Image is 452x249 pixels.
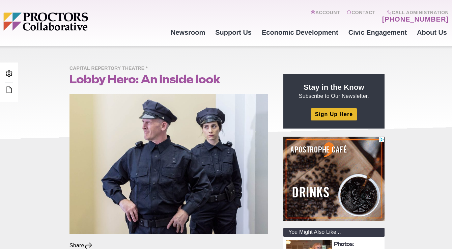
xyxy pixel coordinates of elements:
h1: Lobby Hero: An inside look [69,73,268,86]
a: [PHONE_NUMBER] [382,15,449,23]
div: You Might Also Like... [283,228,385,237]
a: Account [311,10,340,23]
iframe: Advertisement [283,137,385,221]
p: Subscribe to Our Newsletter. [291,82,376,100]
strong: Stay in the Know [304,83,364,91]
a: Newsroom [166,23,210,41]
img: Proctors logo [3,12,140,31]
a: Capital Repertory Theatre * [69,65,151,71]
a: About Us [412,23,452,41]
a: Edit this Post/Page [3,84,15,96]
a: Support Us [210,23,257,41]
a: Civic Engagement [343,23,412,41]
span: Call Administration [380,10,449,15]
a: Admin Area [3,68,15,80]
a: Economic Development [257,23,343,41]
a: Contact [347,10,375,23]
a: Sign Up Here [311,108,357,120]
span: Capital Repertory Theatre * [69,64,151,73]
